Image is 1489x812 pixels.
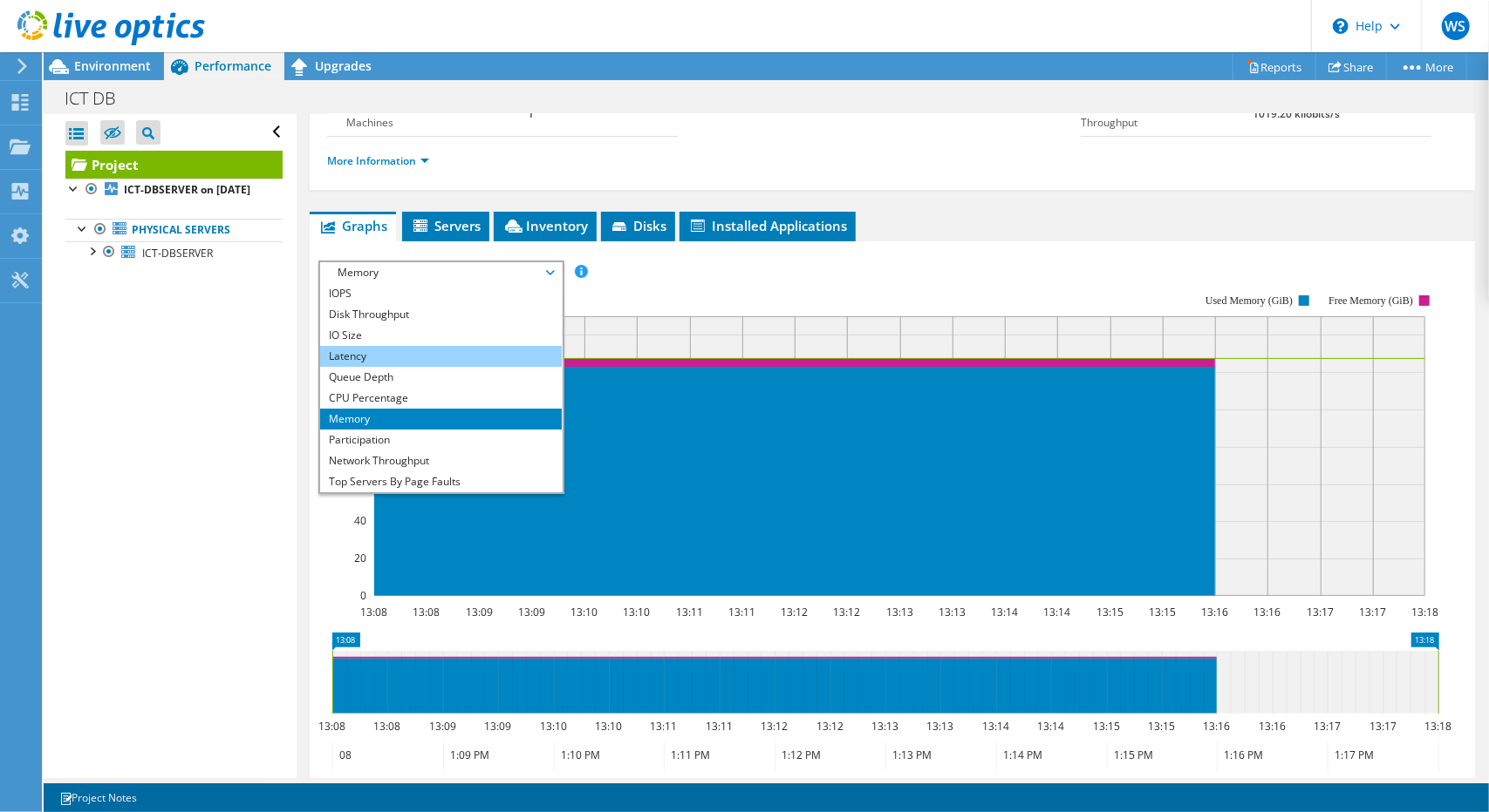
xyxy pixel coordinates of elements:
text: 13:08 [360,605,387,619]
span: Graphs [318,217,387,234]
text: 40 [354,513,366,528]
label: Peak Aggregate Network Throughput [1081,97,1253,132]
text: 13:15 [1148,719,1175,734]
text: 13:13 [926,719,953,734]
text: 13:16 [1253,605,1281,619]
li: Network Throughput [320,450,562,471]
a: ICT-DBSERVER [65,241,283,264]
a: Share [1315,53,1387,80]
span: Memory [329,262,553,283]
text: 13:10 [570,605,598,619]
span: WS [1442,12,1470,40]
span: Servers [411,217,481,234]
a: Project Notes [47,787,149,809]
text: 13:16 [1201,605,1228,619]
text: 13:15 [1149,605,1176,619]
span: ICT-DBSERVER [142,246,213,261]
text: 13:10 [540,719,567,734]
text: 13:18 [1424,719,1451,734]
a: More [1386,53,1467,80]
text: Used Memory (GiB) [1206,294,1293,307]
text: 13:11 [706,719,733,734]
label: Physical Servers and Virtual Machines [327,97,528,132]
text: 13:08 [318,719,345,734]
b: ICT-DBSERVER on [DATE] [124,182,250,197]
span: Inventory [502,217,588,234]
b: 1 [528,106,534,121]
text: 13:09 [429,719,456,734]
text: 13:17 [1359,605,1386,619]
text: 13:18 [1411,605,1438,619]
a: More Information [327,153,429,168]
text: 13:13 [939,605,966,619]
text: 13:15 [1093,719,1120,734]
span: Upgrades [315,58,372,74]
text: 13:14 [982,719,1009,734]
span: Performance [195,58,271,74]
b: 1019.20 kilobits/s [1253,106,1340,121]
text: 13:12 [761,719,788,734]
text: 13:16 [1203,719,1230,734]
text: 13:09 [466,605,493,619]
text: 13:09 [484,719,511,734]
text: 13:10 [623,605,650,619]
text: 13:08 [373,719,400,734]
text: 13:08 [413,605,440,619]
svg: \n [1333,18,1349,34]
a: Project [65,151,283,179]
li: IOPS [320,283,562,304]
li: Queue Depth [320,367,562,388]
li: CPU Percentage [320,388,562,409]
text: 13:10 [595,719,622,734]
text: Free Memory (GiB) [1328,294,1413,307]
li: Memory [320,409,562,430]
text: 13:14 [991,605,1018,619]
li: IO Size [320,325,562,346]
text: 13:11 [676,605,703,619]
text: 13:17 [1369,719,1397,734]
text: 13:13 [886,605,913,619]
text: 13:14 [1043,605,1070,619]
text: 20 [354,551,366,565]
text: 13:12 [816,719,844,734]
text: 13:14 [1037,719,1064,734]
text: 0 [360,588,366,603]
h1: ICT DB [57,89,143,108]
span: Installed Applications [688,217,847,234]
text: 13:13 [871,719,898,734]
text: 13:15 [1096,605,1124,619]
span: Disks [610,217,666,234]
text: 13:16 [1259,719,1286,734]
text: 13:11 [650,719,677,734]
text: 13:09 [518,605,545,619]
li: Disk Throughput [320,304,562,325]
li: Top Servers By Page Faults [320,471,562,492]
li: Participation [320,430,562,450]
a: ICT-DBSERVER on [DATE] [65,179,283,201]
span: Environment [74,58,151,74]
text: 13:12 [833,605,860,619]
text: 13:17 [1307,605,1334,619]
a: Reports [1233,53,1316,80]
text: 13:11 [728,605,755,619]
a: Physical Servers [65,219,283,241]
text: 13:17 [1314,719,1341,734]
text: 13:12 [781,605,808,619]
li: Latency [320,346,562,367]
